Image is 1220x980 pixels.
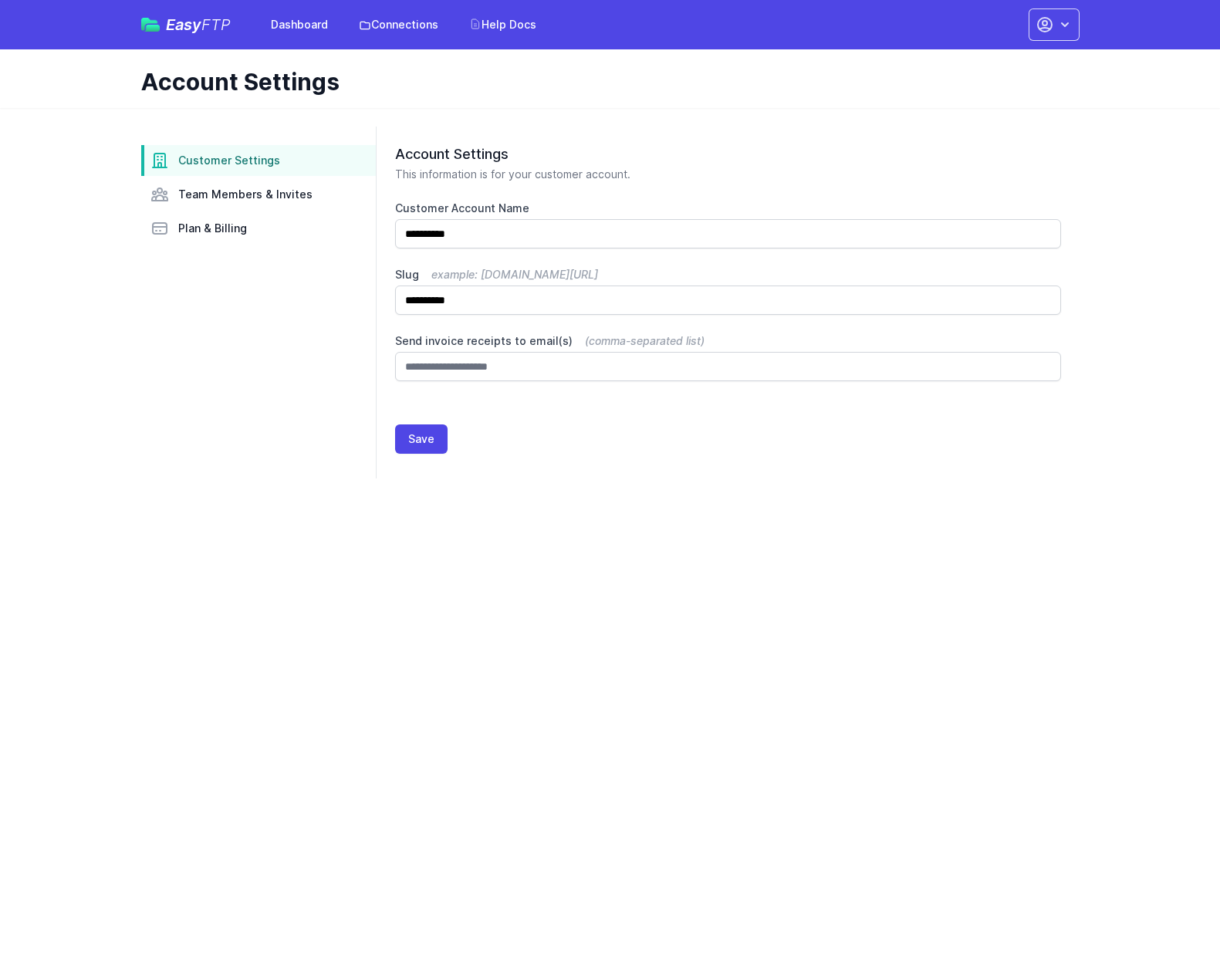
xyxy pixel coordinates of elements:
span: Easy [166,17,231,32]
h2: Account Settings [395,145,1061,164]
label: Slug [395,267,1061,282]
a: Team Members & Invites [141,179,376,210]
a: Help Docs [460,11,546,39]
span: Plan & Billing [178,221,247,236]
label: Send invoice receipts to email(s) [395,333,1061,349]
a: EasyFTP [141,17,231,32]
a: Plan & Billing [141,213,376,244]
span: FTP [201,15,231,34]
span: Team Members & Invites [178,187,313,202]
label: Customer Account Name [395,201,1061,216]
span: Customer Settings [178,153,280,168]
p: This information is for your customer account. [395,167,1061,182]
a: Customer Settings [141,145,376,176]
span: example: [DOMAIN_NAME][URL] [431,268,598,281]
button: Save [395,424,448,454]
img: easyftp_logo.png [141,18,160,32]
h1: Account Settings [141,68,1067,96]
a: Dashboard [262,11,337,39]
span: (comma-separated list) [585,334,705,347]
a: Connections [350,11,448,39]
